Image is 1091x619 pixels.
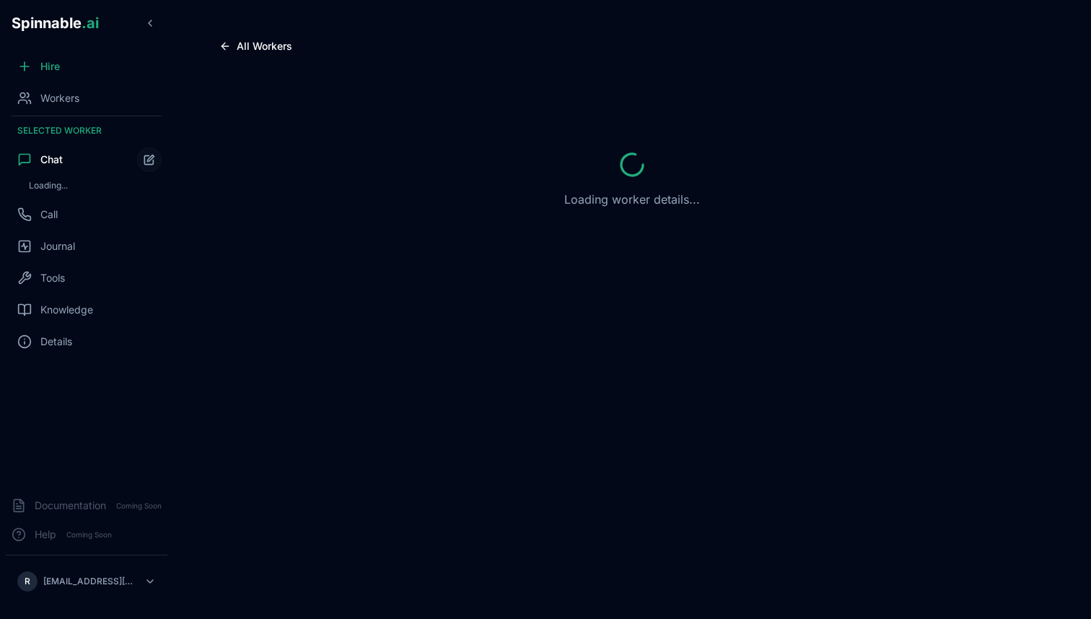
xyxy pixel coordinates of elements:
[25,576,30,587] span: R
[82,14,99,32] span: .ai
[12,567,162,596] button: R[EMAIL_ADDRESS][DOMAIN_NAME]
[35,527,56,542] span: Help
[23,177,162,194] div: Loading...
[564,191,700,208] p: Loading worker details...
[40,152,63,167] span: Chat
[35,498,106,513] span: Documentation
[40,59,60,74] span: Hire
[112,499,166,513] span: Coming Soon
[6,119,167,142] div: Selected Worker
[137,147,162,172] button: Start new chat
[40,271,65,285] span: Tools
[40,334,72,349] span: Details
[12,14,99,32] span: Spinnable
[40,239,75,254] span: Journal
[40,91,79,105] span: Workers
[208,35,304,58] button: All Workers
[62,528,116,542] span: Coming Soon
[43,576,139,587] p: [EMAIL_ADDRESS][DOMAIN_NAME]
[40,207,58,222] span: Call
[40,303,93,317] span: Knowledge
